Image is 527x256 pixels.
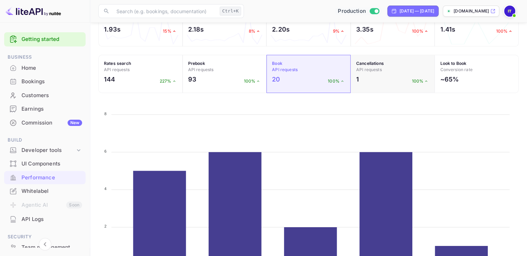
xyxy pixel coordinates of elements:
[454,8,489,14] p: [DOMAIN_NAME]
[272,61,282,66] strong: Book
[4,185,86,197] a: Whitelabel
[21,160,82,168] div: UI Components
[4,102,86,116] div: Earnings
[4,116,86,130] div: CommissionNew
[356,61,384,66] strong: Cancellations
[4,116,86,129] a: CommissionNew
[104,61,131,66] strong: Rates search
[412,28,429,34] p: 100%
[188,25,204,34] h2: 2.18s
[4,213,86,225] a: API Logs
[21,92,82,100] div: Customers
[356,25,374,34] h2: 3.35s
[104,111,106,116] tspan: 8
[4,136,86,144] span: Build
[4,233,86,241] span: Security
[21,119,82,127] div: Commission
[4,53,86,61] span: Business
[104,149,106,153] tspan: 6
[4,171,86,184] a: Performance
[21,105,82,113] div: Earnings
[104,187,106,191] tspan: 4
[21,78,82,86] div: Bookings
[4,185,86,198] div: Whitelabel
[412,78,429,84] p: 100%
[249,28,261,34] p: 8%
[68,120,82,126] div: New
[4,32,86,46] div: Getting started
[188,61,205,66] strong: Prebook
[104,75,115,84] h2: 144
[399,8,434,14] div: [DATE] — [DATE]
[4,61,86,75] div: Home
[356,75,359,84] h2: 1
[188,75,196,84] h2: 93
[21,174,82,182] div: Performance
[21,64,82,72] div: Home
[4,241,86,254] a: Team management
[244,78,261,84] p: 100%
[188,67,214,72] span: API requests
[4,75,86,88] a: Bookings
[338,7,366,15] span: Production
[440,75,459,84] h2: ~65%
[272,25,290,34] h2: 2.20s
[4,144,86,156] div: Developer tools
[21,35,82,43] a: Getting started
[4,213,86,226] div: API Logs
[21,215,82,223] div: API Logs
[220,7,241,16] div: Ctrl+K
[328,78,345,84] p: 100%
[440,61,466,66] strong: Look to Book
[496,28,513,34] p: 100%
[21,244,82,251] div: Team management
[335,7,382,15] div: Switch to Sandbox mode
[6,6,61,17] img: LiteAPI logo
[333,28,345,34] p: 9%
[21,187,82,195] div: Whitelabel
[163,28,177,34] p: 15%
[4,102,86,115] a: Earnings
[104,224,106,228] tspan: 2
[356,67,382,72] span: API requests
[440,67,472,72] span: Conversion rate
[160,78,177,84] p: 227%
[504,6,515,17] img: IMKAN TOURS
[39,238,51,250] button: Collapse navigation
[112,4,217,18] input: Search (e.g. bookings, documentation)
[4,157,86,170] a: UI Components
[21,146,75,154] div: Developer tools
[4,89,86,102] div: Customers
[104,25,121,34] h2: 1.93s
[440,25,455,34] h2: 1.41s
[4,89,86,102] a: Customers
[104,67,130,72] span: API requests
[272,75,280,84] h2: 20
[4,61,86,74] a: Home
[272,67,298,72] span: API requests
